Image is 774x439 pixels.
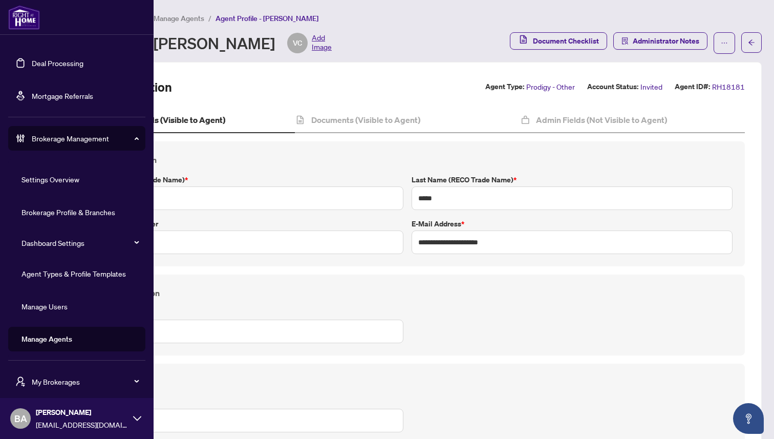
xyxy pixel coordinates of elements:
span: Prodigy - Other [526,81,575,93]
h4: Agent Profile Fields (Visible to Agent) [85,114,225,126]
h4: Joining Profile [82,376,733,388]
span: VC [293,37,302,49]
li: / [208,12,211,24]
label: Account Status: [587,81,638,93]
label: Sin # [82,307,403,319]
span: [EMAIL_ADDRESS][DOMAIN_NAME] [36,419,128,430]
span: Brokerage Management [32,133,138,144]
button: Open asap [733,403,764,434]
h4: Documents (Visible to Agent) [311,114,420,126]
img: logo [8,5,40,30]
span: Manage Agents [154,14,204,23]
span: Administrator Notes [633,33,699,49]
span: BA [14,411,27,426]
span: Invited [640,81,662,93]
a: Dashboard Settings [21,238,84,247]
button: Administrator Notes [613,32,707,50]
a: Mortgage Referrals [32,91,93,100]
a: Agent Types & Profile Templates [21,269,126,278]
label: First Name (RECO Trade Name) [82,174,403,185]
div: Agent Profile - [PERSON_NAME] [53,33,332,53]
span: ellipsis [721,39,728,47]
span: user-switch [15,377,26,387]
h4: Personal Information [82,287,733,299]
span: solution [621,37,629,45]
a: Deal Processing [32,58,83,68]
a: Settings Overview [21,175,79,184]
a: Brokerage Profile & Branches [21,207,115,217]
span: Add Image [312,33,332,53]
label: Agent ID#: [675,81,710,93]
a: Manage Agents [21,335,72,344]
span: Agent Profile - [PERSON_NAME] [216,14,318,23]
a: Manage Users [21,302,68,311]
label: Primary Phone Number [82,218,403,229]
span: RH18181 [712,81,745,93]
label: Last Name (RECO Trade Name) [412,174,733,185]
label: E-mail Address [412,218,733,229]
span: [PERSON_NAME] [36,407,128,418]
label: Agent Type: [485,81,524,93]
button: Document Checklist [510,32,607,50]
h4: Contact Information [82,154,733,166]
span: My Brokerages [32,376,138,387]
label: HST# [82,396,403,408]
h4: Admin Fields (Not Visible to Agent) [536,114,667,126]
span: Document Checklist [533,33,599,49]
span: arrow-left [748,39,755,46]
